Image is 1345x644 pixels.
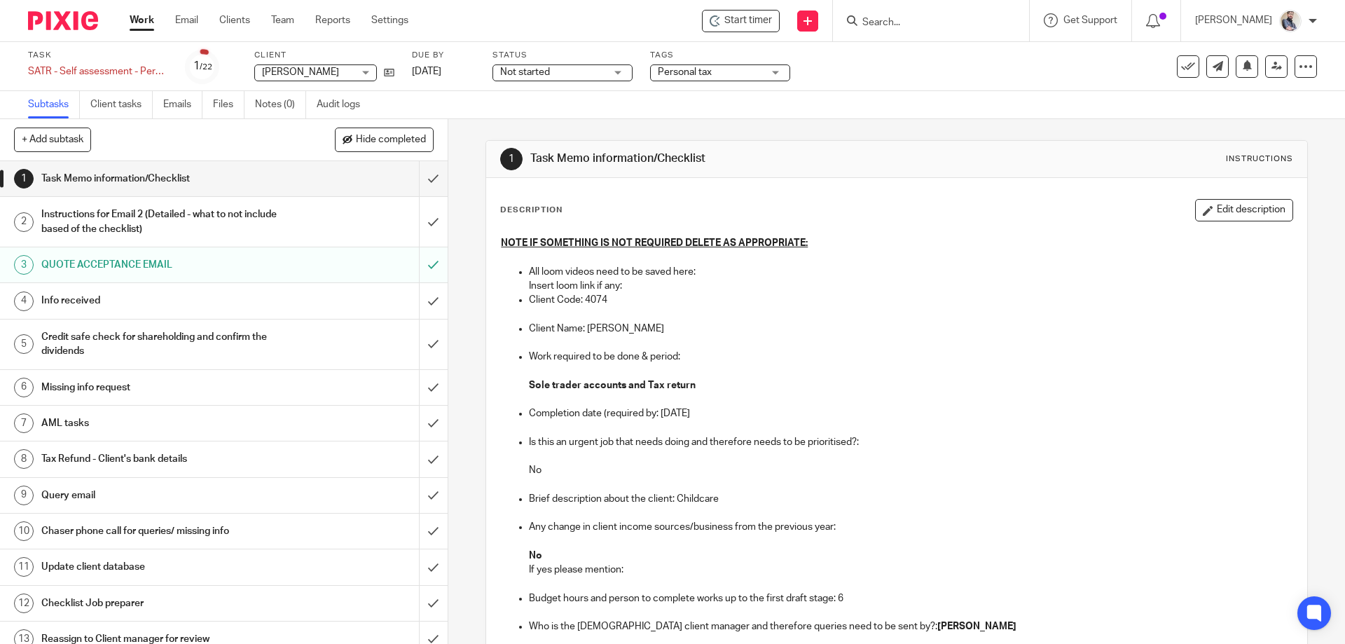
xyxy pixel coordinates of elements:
[14,169,34,189] div: 1
[724,13,772,28] span: Start timer
[529,381,696,390] strong: Sole trader accounts and Tax return
[529,551,542,561] strong: No
[14,486,34,505] div: 9
[14,413,34,433] div: 7
[1226,153,1293,165] div: Instructions
[937,622,1016,631] strong: [PERSON_NAME]
[41,556,284,577] h1: Update client database
[14,212,34,232] div: 2
[529,619,1292,633] p: Who is the [DEMOGRAPHIC_DATA] client manager and therefore queries need to be sent by?:
[371,13,408,27] a: Settings
[529,350,1292,364] p: Work required to be done & period:
[14,255,34,275] div: 3
[1063,15,1117,25] span: Get Support
[1195,199,1293,221] button: Edit description
[262,67,339,77] span: [PERSON_NAME]
[529,520,1292,534] p: Any change in client income sources/business from the previous year:
[41,413,284,434] h1: AML tasks
[529,322,1292,336] p: Client Name: [PERSON_NAME]
[213,91,244,118] a: Files
[163,91,202,118] a: Emails
[41,290,284,311] h1: Info received
[90,91,153,118] a: Client tasks
[335,128,434,151] button: Hide completed
[356,135,426,146] span: Hide completed
[14,449,34,469] div: 8
[28,11,98,30] img: Pixie
[658,67,712,77] span: Personal tax
[193,58,212,74] div: 1
[41,521,284,542] h1: Chaser phone call for queries/ missing info
[41,204,284,240] h1: Instructions for Email 2 (Detailed - what to not include based of the checklist)
[500,67,550,77] span: Not started
[14,378,34,397] div: 6
[41,254,284,275] h1: QUOTE ACCEPTANCE EMAIL
[219,13,250,27] a: Clients
[41,327,284,362] h1: Credit safe check for shareholding and confirm the dividends
[41,593,284,614] h1: Checklist Job preparer
[130,13,154,27] a: Work
[530,151,927,166] h1: Task Memo information/Checklist
[500,148,523,170] div: 1
[41,377,284,398] h1: Missing info request
[529,463,1292,477] p: No
[529,265,1292,279] p: All loom videos need to be saved here:
[529,279,1292,293] p: Insert loom link if any:
[254,50,394,61] label: Client
[41,168,284,189] h1: Task Memo information/Checklist
[28,64,168,78] div: SATR - Self assessment - Personal tax return 24/25
[41,448,284,470] h1: Tax Refund - Client's bank details
[529,492,1292,506] p: Brief description about the client: Childcare
[529,563,1292,577] p: If yes please mention:
[702,10,780,32] div: Chelsea Thornton - SATR - Self assessment - Personal tax return 24/25
[529,293,1292,307] p: Client Code: 4074
[500,205,563,216] p: Description
[315,13,350,27] a: Reports
[175,13,198,27] a: Email
[501,238,808,248] u: NOTE IF SOMETHING IS NOT REQUIRED DELETE AS APPROPRIATE:
[492,50,633,61] label: Status
[28,91,80,118] a: Subtasks
[271,13,294,27] a: Team
[14,128,91,151] button: + Add subtask
[14,557,34,577] div: 11
[412,67,441,76] span: [DATE]
[317,91,371,118] a: Audit logs
[14,334,34,354] div: 5
[412,50,475,61] label: Due by
[529,406,1292,420] p: Completion date (required by: [DATE]
[1195,13,1272,27] p: [PERSON_NAME]
[650,50,790,61] label: Tags
[14,521,34,541] div: 10
[529,591,1292,605] p: Budget hours and person to complete works up to the first draft stage: 6
[861,17,987,29] input: Search
[14,292,34,311] div: 4
[529,435,1292,449] p: Is this an urgent job that needs doing and therefore needs to be prioritised?:
[1279,10,1302,32] img: Pixie%2002.jpg
[41,485,284,506] h1: Query email
[28,50,168,61] label: Task
[200,63,212,71] small: /22
[14,594,34,613] div: 12
[255,91,306,118] a: Notes (0)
